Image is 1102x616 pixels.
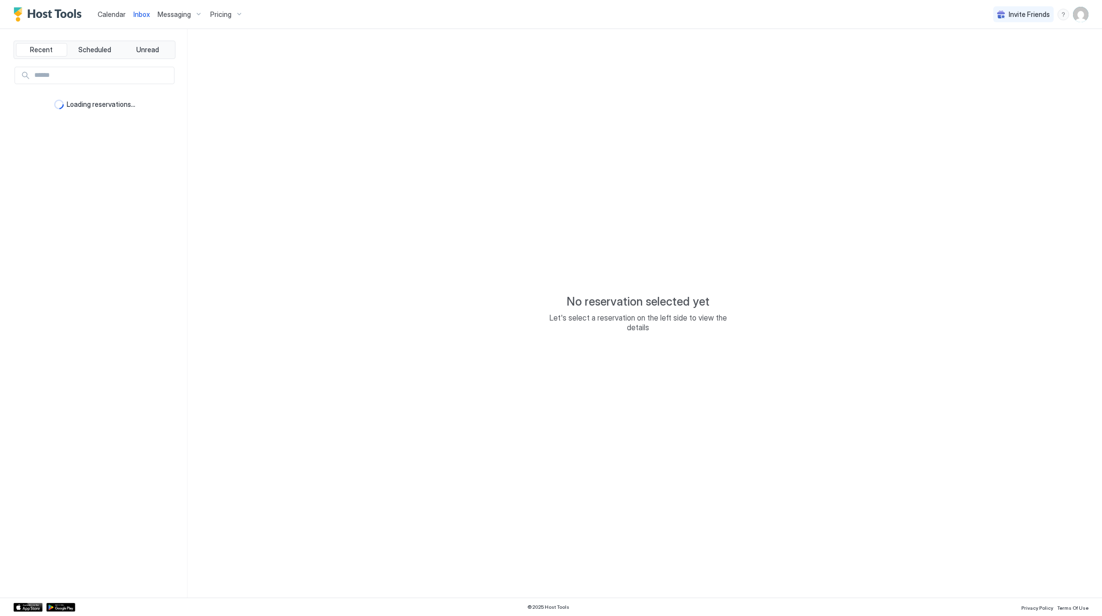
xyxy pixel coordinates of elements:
[14,603,43,612] a: App Store
[16,43,67,57] button: Recent
[98,9,126,19] a: Calendar
[1021,605,1053,611] span: Privacy Policy
[14,7,86,22] a: Host Tools Logo
[1057,602,1088,612] a: Terms Of Use
[566,294,710,309] span: No reservation selected yet
[46,603,75,612] a: Google Play Store
[98,10,126,18] span: Calendar
[54,100,64,109] div: loading
[78,45,111,54] span: Scheduled
[527,604,569,610] span: © 2025 Host Tools
[1058,9,1069,20] div: menu
[14,41,175,59] div: tab-group
[133,9,150,19] a: Inbox
[1057,605,1088,611] span: Terms Of Use
[122,43,173,57] button: Unread
[136,45,159,54] span: Unread
[133,10,150,18] span: Inbox
[30,45,53,54] span: Recent
[1073,7,1088,22] div: User profile
[210,10,232,19] span: Pricing
[541,313,735,332] span: Let's select a reservation on the left side to view the details
[67,100,135,109] span: Loading reservations...
[69,43,120,57] button: Scheduled
[1021,602,1053,612] a: Privacy Policy
[158,10,191,19] span: Messaging
[1009,10,1050,19] span: Invite Friends
[30,67,174,84] input: Input Field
